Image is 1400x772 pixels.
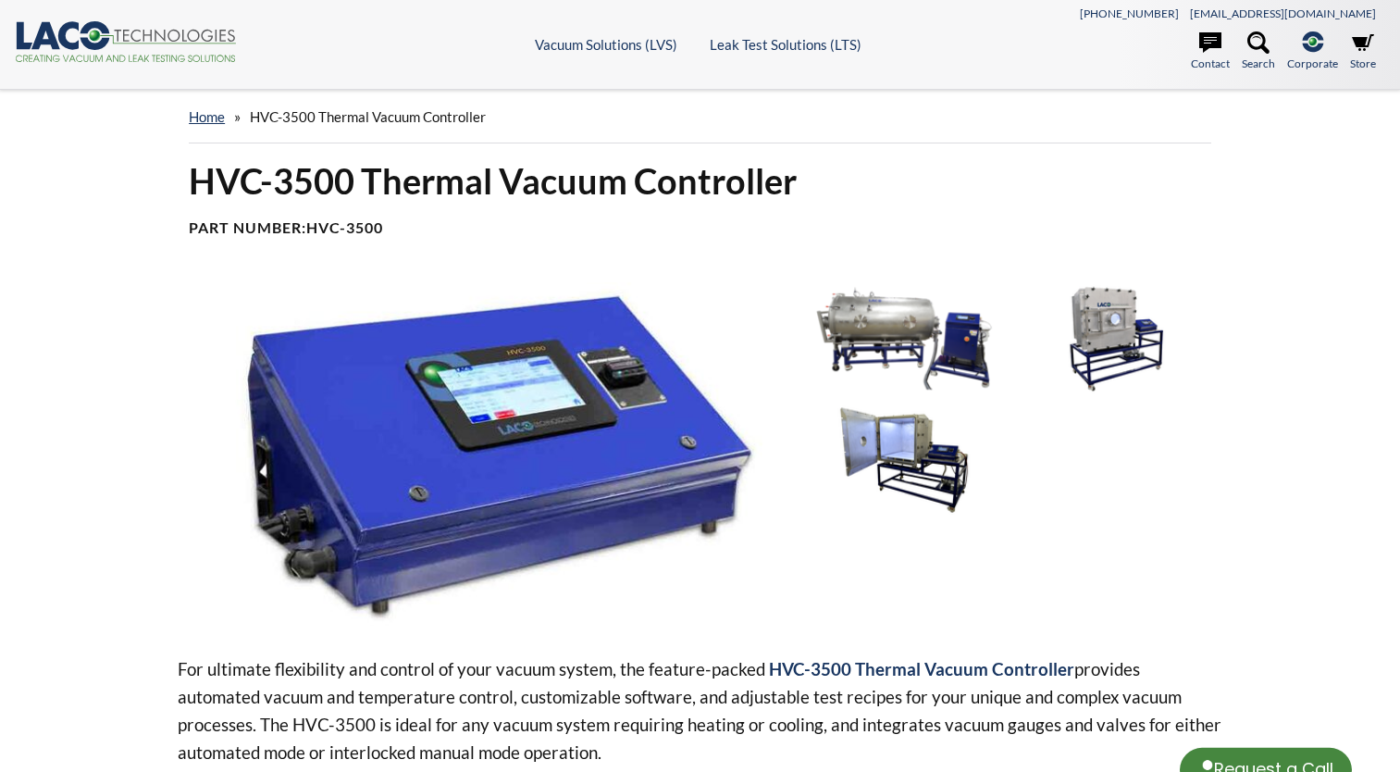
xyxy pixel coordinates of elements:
[1287,55,1338,72] span: Corporate
[178,655,1222,766] p: For ultimate flexibility and control of your vacuum system, the feature-packed provides automated...
[535,36,677,53] a: Vacuum Solutions (LVS)
[1191,31,1230,72] a: Contact
[1190,6,1376,20] a: [EMAIL_ADDRESS][DOMAIN_NAME]
[189,91,1211,143] div: »
[178,282,789,626] img: HVC-3500 Thermal Vacuum Controller, angled view
[1080,6,1179,20] a: [PHONE_NUMBER]
[189,158,1211,204] h1: HVC-3500 Thermal Vacuum Controller
[804,282,1004,394] img: HVC-3500 Thermal Vacuum Controller in System, front view
[710,36,861,53] a: Leak Test Solutions (LTS)
[1350,31,1376,72] a: Store
[306,218,383,236] b: HVC-3500
[1013,282,1213,394] img: HVC-3500 in Cube Chamber System, angled view
[250,108,486,125] span: HVC-3500 Thermal Vacuum Controller
[189,218,1211,238] h4: Part Number:
[189,108,225,125] a: home
[769,658,1074,679] strong: HVC-3500 Thermal Vacuum Controller
[804,404,1004,516] img: HVC-3500 in Cube Chamber System, open door
[1242,31,1275,72] a: Search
